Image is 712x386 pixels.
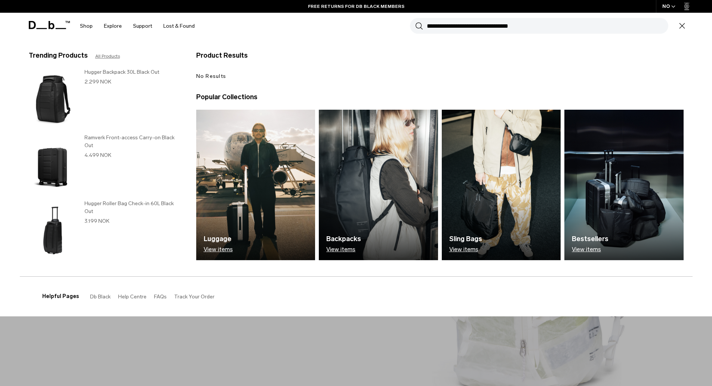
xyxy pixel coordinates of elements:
[29,51,88,61] h3: Trending Products
[449,234,482,244] h3: Sling Bags
[29,134,77,195] img: Ramverk Front-access Carry-on Black Out
[442,110,561,260] img: Db
[90,294,111,300] a: Db Black
[84,218,110,224] span: 3.199 NOK
[29,68,181,130] a: Hugger Backpack 30L Black Out Hugger Backpack 30L Black Out 2.299 NOK
[29,200,181,261] a: Hugger Roller Bag Check-in 60L Black Out Hugger Roller Bag Check-in 60L Black Out 3.199 NOK
[84,134,181,149] h3: Ramverk Front-access Carry-on Black Out
[84,152,111,158] span: 4.499 NOK
[204,246,233,253] p: View items
[80,13,93,39] a: Shop
[29,68,77,130] img: Hugger Backpack 30L Black Out
[196,92,258,102] h3: Popular Collections
[572,234,608,244] h3: Bestsellers
[42,292,79,300] h3: Helpful Pages
[196,110,315,260] img: Db
[95,53,120,60] a: All Products
[326,246,361,253] p: View items
[84,68,181,76] h3: Hugger Backpack 30L Black Out
[174,294,215,300] a: Track Your Order
[163,13,195,39] a: Lost & Found
[326,234,361,244] h3: Backpacks
[104,13,122,39] a: Explore
[29,134,181,195] a: Ramverk Front-access Carry-on Black Out Ramverk Front-access Carry-on Black Out 4.499 NOK
[196,110,315,260] a: Db Luggage View items
[319,110,438,260] a: Db Backpacks View items
[118,294,147,300] a: Help Centre
[133,13,152,39] a: Support
[196,73,226,79] span: No Results
[84,79,111,85] span: 2.299 NOK
[204,234,233,244] h3: Luggage
[564,110,684,260] img: Db
[449,246,482,253] p: View items
[308,3,404,10] a: FREE RETURNS FOR DB BLACK MEMBERS
[29,200,77,261] img: Hugger Roller Bag Check-in 60L Black Out
[84,200,181,215] h3: Hugger Roller Bag Check-in 60L Black Out
[564,110,684,260] a: Db Bestsellers View items
[74,13,200,39] nav: Main Navigation
[154,294,167,300] a: FAQs
[572,246,608,253] p: View items
[442,110,561,260] a: Db Sling Bags View items
[196,51,440,61] h3: Product Results
[319,110,438,260] img: Db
